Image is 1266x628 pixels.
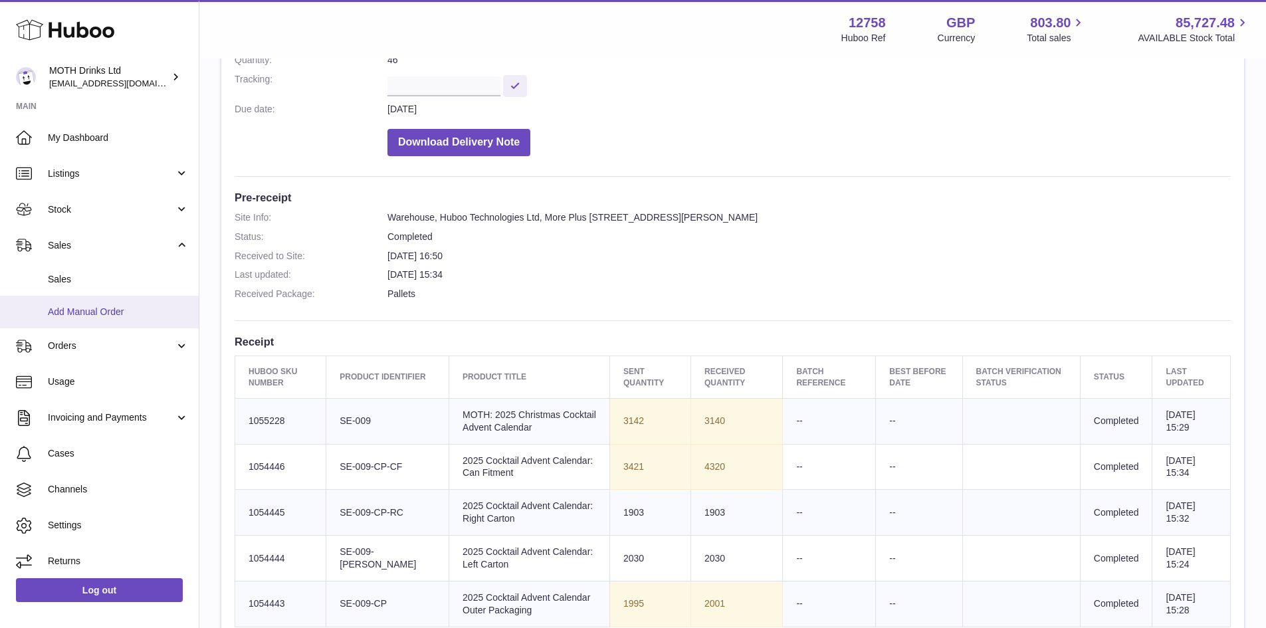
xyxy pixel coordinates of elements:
[48,167,175,180] span: Listings
[449,398,610,444] td: MOTH: 2025 Christmas Cocktail Advent Calendar
[235,356,326,398] th: Huboo SKU Number
[235,250,387,262] dt: Received to Site:
[690,581,782,627] td: 2001
[49,78,195,88] span: [EMAIL_ADDRESS][DOMAIN_NAME]
[1027,14,1086,45] a: 803.80 Total sales
[783,490,876,536] td: --
[449,356,610,398] th: Product title
[690,356,782,398] th: Received Quantity
[962,356,1080,398] th: Batch Verification Status
[1030,14,1071,32] span: 803.80
[690,490,782,536] td: 1903
[235,581,326,627] td: 1054443
[48,203,175,216] span: Stock
[1027,32,1086,45] span: Total sales
[48,519,189,532] span: Settings
[1138,14,1250,45] a: 85,727.48 AVAILABLE Stock Total
[235,103,387,116] dt: Due date:
[49,64,169,90] div: MOTH Drinks Ltd
[1080,444,1152,490] td: Completed
[609,356,690,398] th: Sent Quantity
[1152,536,1231,581] td: [DATE] 15:24
[235,334,1231,349] h3: Receipt
[876,536,962,581] td: --
[690,398,782,444] td: 3140
[48,239,175,252] span: Sales
[387,288,1231,300] dd: Pallets
[387,129,530,156] button: Download Delivery Note
[326,444,449,490] td: SE-009-CP-CF
[1152,581,1231,627] td: [DATE] 15:28
[48,306,189,318] span: Add Manual Order
[609,536,690,581] td: 2030
[48,411,175,424] span: Invoicing and Payments
[609,490,690,536] td: 1903
[449,581,610,627] td: 2025 Cocktail Advent Calendar Outer Packaging
[1138,32,1250,45] span: AVAILABLE Stock Total
[387,250,1231,262] dd: [DATE] 16:50
[48,447,189,460] span: Cases
[609,444,690,490] td: 3421
[235,268,387,281] dt: Last updated:
[326,490,449,536] td: SE-009-CP-RC
[48,132,189,144] span: My Dashboard
[783,536,876,581] td: --
[235,54,387,66] dt: Quantity:
[1080,356,1152,398] th: Status
[449,490,610,536] td: 2025 Cocktail Advent Calendar: Right Carton
[1152,356,1231,398] th: Last updated
[235,190,1231,205] h3: Pre-receipt
[609,398,690,444] td: 3142
[48,273,189,286] span: Sales
[387,231,1231,243] dd: Completed
[387,268,1231,281] dd: [DATE] 15:34
[235,73,387,96] dt: Tracking:
[841,32,886,45] div: Huboo Ref
[16,578,183,602] a: Log out
[1080,536,1152,581] td: Completed
[235,398,326,444] td: 1055228
[783,398,876,444] td: --
[690,444,782,490] td: 4320
[326,536,449,581] td: SE-009-[PERSON_NAME]
[783,581,876,627] td: --
[609,581,690,627] td: 1995
[235,231,387,243] dt: Status:
[876,356,962,398] th: Best Before Date
[235,536,326,581] td: 1054444
[48,555,189,568] span: Returns
[783,444,876,490] td: --
[1080,398,1152,444] td: Completed
[1080,581,1152,627] td: Completed
[1080,490,1152,536] td: Completed
[690,536,782,581] td: 2030
[1152,444,1231,490] td: [DATE] 15:34
[849,14,886,32] strong: 12758
[1176,14,1235,32] span: 85,727.48
[783,356,876,398] th: Batch Reference
[48,483,189,496] span: Channels
[48,375,189,388] span: Usage
[235,211,387,224] dt: Site Info:
[938,32,976,45] div: Currency
[876,444,962,490] td: --
[946,14,975,32] strong: GBP
[235,288,387,300] dt: Received Package:
[1152,490,1231,536] td: [DATE] 15:32
[876,490,962,536] td: --
[449,536,610,581] td: 2025 Cocktail Advent Calendar: Left Carton
[326,356,449,398] th: Product Identifier
[1152,398,1231,444] td: [DATE] 15:29
[449,444,610,490] td: 2025 Cocktail Advent Calendar: Can Fitment
[387,54,1231,66] dd: 46
[326,398,449,444] td: SE-009
[16,67,36,87] img: orders@mothdrinks.com
[387,103,1231,116] dd: [DATE]
[387,211,1231,224] dd: Warehouse, Huboo Technologies Ltd, More Plus [STREET_ADDRESS][PERSON_NAME]
[48,340,175,352] span: Orders
[876,398,962,444] td: --
[326,581,449,627] td: SE-009-CP
[235,490,326,536] td: 1054445
[235,444,326,490] td: 1054446
[876,581,962,627] td: --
